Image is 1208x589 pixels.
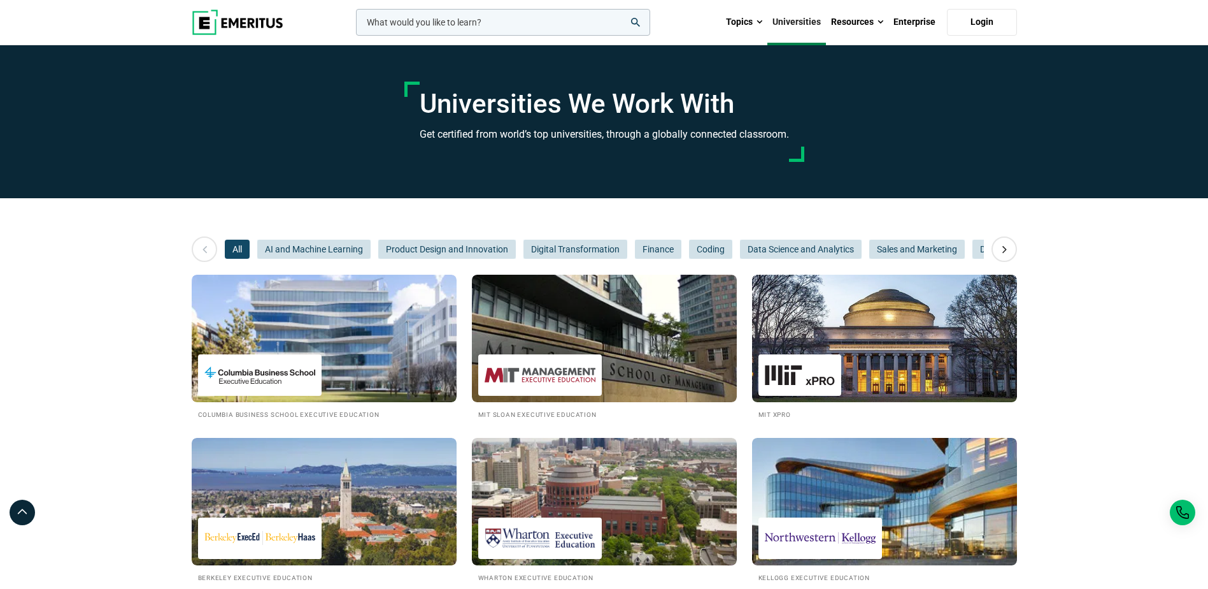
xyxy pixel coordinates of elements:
a: Universities We Work With Berkeley Executive Education Berkeley Executive Education [192,438,457,583]
h2: Kellogg Executive Education [758,572,1011,583]
button: AI and Machine Learning [257,240,371,259]
button: All [225,240,250,259]
a: Universities We Work With Kellogg Executive Education Kellogg Executive Education [752,438,1017,583]
h2: Columbia Business School Executive Education [198,409,450,419]
img: Wharton Executive Education [485,524,595,553]
a: Universities We Work With Wharton Executive Education Wharton Executive Education [472,438,737,583]
h1: Universities We Work With [420,88,789,120]
h2: MIT Sloan Executive Education [478,409,730,419]
a: Universities We Work With MIT Sloan Executive Education MIT Sloan Executive Education [472,275,737,419]
a: Login [947,9,1017,36]
h2: MIT xPRO [758,409,1011,419]
button: Product Design and Innovation [378,240,516,259]
img: Columbia Business School Executive Education [204,361,315,389]
button: Digital Marketing [972,240,1055,259]
img: Universities We Work With [752,275,1017,402]
img: Kellogg Executive Education [765,524,876,553]
button: Digital Transformation [523,240,627,259]
img: Universities We Work With [472,438,737,565]
img: Universities We Work With [752,438,1017,565]
button: Sales and Marketing [869,240,965,259]
button: Data Science and Analytics [740,240,862,259]
img: MIT xPRO [765,361,835,389]
a: Universities We Work With MIT xPRO MIT xPRO [752,275,1017,419]
img: MIT Sloan Executive Education [485,361,595,389]
h3: Get certified from world’s top universities, through a globally connected classroom. [420,126,789,143]
button: Finance [635,240,681,259]
img: Universities We Work With [192,275,457,402]
img: Berkeley Executive Education [204,524,315,553]
img: Universities We Work With [472,275,737,402]
h2: Berkeley Executive Education [198,572,450,583]
a: Universities We Work With Columbia Business School Executive Education Columbia Business School E... [192,275,457,419]
h2: Wharton Executive Education [478,572,730,583]
input: woocommerce-product-search-field-0 [356,9,650,36]
button: Coding [689,240,732,259]
img: Universities We Work With [192,438,457,565]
